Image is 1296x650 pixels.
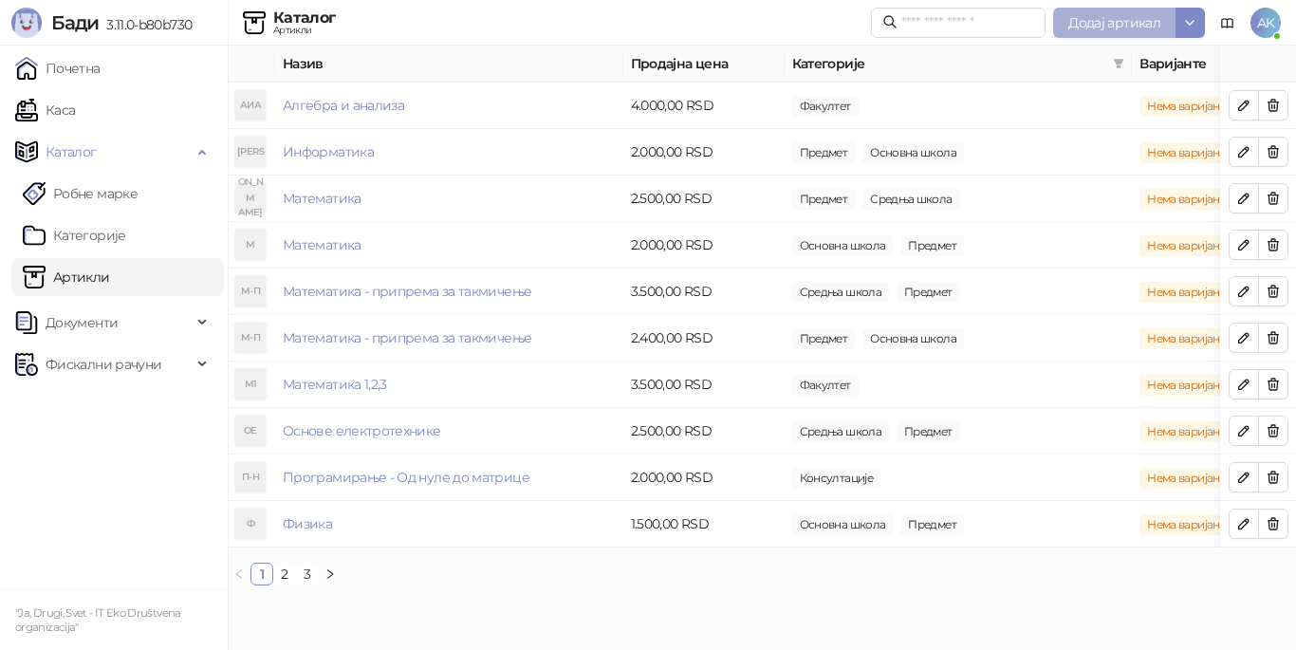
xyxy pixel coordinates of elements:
span: Предмет [897,282,960,303]
td: 1.500,00 RSD [623,501,785,548]
td: Математика - припрема за такмичење [275,269,623,315]
th: Продајна цена [623,46,785,83]
a: Информатика [283,143,374,160]
span: Бади [51,11,99,34]
span: Основна школа [862,328,964,349]
span: Основна школа [792,514,894,535]
small: "Ja, Drugi, Svet - IT Eko Društvena organizacija" [15,606,181,634]
li: 1 [250,563,273,585]
div: Артикли [273,26,336,35]
td: 2.400,00 RSD [623,315,785,362]
a: 1 [251,564,272,585]
a: ArtikliАртикли [23,258,110,296]
a: Математика [283,236,361,253]
td: 2.500,00 RSD [623,176,785,222]
span: Средња школа [862,189,959,210]
td: 2.000,00 RSD [623,455,785,501]
span: Нема варијанти [1139,514,1239,535]
li: Следећа страна [319,563,342,585]
span: Факултет [792,375,859,396]
span: right [324,568,336,580]
span: AK [1250,8,1281,38]
span: Предмет [897,421,960,442]
span: filter [1109,49,1128,78]
a: 2 [274,564,295,585]
a: Почетна [15,49,101,87]
span: Нема варијанти [1139,375,1239,396]
a: Категорије [23,216,126,254]
td: Алгебра и анализа [275,83,623,129]
td: Физика [275,501,623,548]
span: Средња школа [792,421,889,442]
td: Математика [275,222,623,269]
span: Нема варијанти [1139,189,1239,210]
span: Предмет [792,328,856,349]
a: Математика 1,2,3 [283,376,387,393]
li: Претходна страна [228,563,250,585]
span: Каталог [46,133,97,171]
span: left [233,568,245,580]
td: 2.000,00 RSD [623,222,785,269]
a: Основе електротехнике [283,422,441,439]
span: Основна школа [862,142,964,163]
span: Средња школа [792,282,889,303]
div: Ф [235,509,266,539]
span: Предмет [792,142,856,163]
a: Математика - припрема за такмичење [283,283,531,300]
td: 2.000,00 RSD [623,129,785,176]
span: Нема варијанти [1139,235,1239,256]
span: Нема варијанти [1139,468,1239,489]
div: М-П [235,276,266,306]
span: 3.11.0-b80b730 [99,16,192,33]
button: left [228,563,250,585]
li: 3 [296,563,319,585]
img: Logo [11,8,42,38]
span: Факултет [792,96,859,117]
span: Нема варијанти [1139,328,1239,349]
span: Нема варијанти [1139,282,1239,303]
span: Консултације [792,468,880,489]
td: Програмирање - Од нуле до матрице [275,455,623,501]
img: Artikli [243,11,266,34]
span: Фискални рачуни [46,345,161,383]
button: right [319,563,342,585]
span: Нема варијанти [1139,421,1239,442]
td: Информатика [275,129,623,176]
a: Физика [283,515,332,532]
td: 3.500,00 RSD [623,362,785,408]
li: 2 [273,563,296,585]
td: Математика - припрема за такмичење [275,315,623,362]
button: Додај артикал [1053,8,1176,38]
a: Програмирање - Од нуле до матрице [283,469,529,486]
td: Математика 1,2,3 [275,362,623,408]
span: Нема варијанти [1139,142,1239,163]
a: Робне марке [23,175,138,213]
td: Математика [275,176,623,222]
td: Основе електротехнике [275,408,623,455]
div: П-Н [235,462,266,492]
td: 2.500,00 RSD [623,408,785,455]
span: Додај артикал [1068,14,1160,31]
div: М [235,230,266,260]
td: 4.000,00 RSD [623,83,785,129]
a: Математика [283,190,361,207]
div: Каталог [273,10,336,26]
a: 3 [297,564,318,585]
span: filter [1113,58,1124,69]
div: М [235,183,266,214]
div: ОЕ [235,416,266,446]
span: Предмет [900,514,964,535]
div: М-П [235,323,266,353]
a: Математика - припрема за такмичење [283,329,531,346]
div: АИА [235,90,266,121]
div: М1 [235,369,266,399]
span: Документи [46,304,118,342]
span: Предмет [792,189,856,210]
a: Документација [1213,8,1243,38]
span: Основна школа [792,235,894,256]
a: Каса [15,91,75,129]
span: Предмет [900,235,964,256]
span: Нема варијанти [1139,96,1239,117]
span: Категорије [792,53,1106,74]
a: Алгебра и анализа [283,97,404,114]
